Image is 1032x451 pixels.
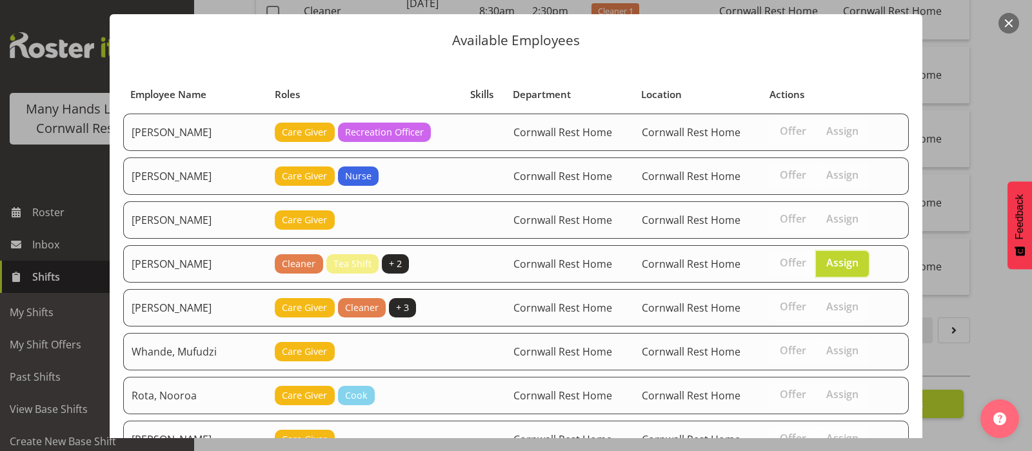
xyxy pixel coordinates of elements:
span: Care Giver [282,213,327,227]
span: Cornwall Rest Home [513,345,612,359]
td: [PERSON_NAME] [123,245,267,283]
td: Whande, Mufudzi [123,333,267,370]
span: Offer [780,344,806,357]
span: Offer [780,168,806,181]
span: Cornwall Rest Home [642,169,740,183]
span: Assign [826,388,858,401]
span: Assign [826,432,858,445]
span: Offer [780,212,806,225]
span: Feedback [1014,194,1026,239]
td: [PERSON_NAME] [123,157,267,195]
div: Department [513,87,626,102]
div: Actions [769,87,884,102]
span: Care Giver [282,345,327,359]
td: [PERSON_NAME] [123,114,267,151]
div: Roles [275,87,456,102]
span: Offer [780,388,806,401]
span: Assign [826,125,858,137]
td: [PERSON_NAME] [123,289,267,326]
span: Assign [826,300,858,313]
span: Cornwall Rest Home [642,345,740,359]
span: Care Giver [282,432,327,446]
span: Assign [826,212,858,225]
span: Cornwall Rest Home [642,432,740,446]
span: Assign [826,256,858,269]
span: + 2 [389,257,402,271]
span: Cornwall Rest Home [642,257,740,271]
div: Skills [470,87,498,102]
img: help-xxl-2.png [993,412,1006,425]
span: Assign [826,344,858,357]
span: Cleaner [345,301,379,315]
div: Employee Name [130,87,260,102]
p: Available Employees [123,34,909,47]
span: Cornwall Rest Home [513,213,612,227]
span: Cornwall Rest Home [642,213,740,227]
span: Offer [780,256,806,269]
span: Cook [345,388,368,403]
span: Care Giver [282,388,327,403]
span: Care Giver [282,169,327,183]
td: [PERSON_NAME] [123,201,267,239]
div: Location [641,87,755,102]
span: Care Giver [282,301,327,315]
span: Tea Shift [333,257,372,271]
span: Cornwall Rest Home [513,388,612,403]
span: Cornwall Rest Home [513,432,612,446]
span: Recreation Officer [345,125,424,139]
span: Nurse [345,169,372,183]
td: Rota, Nooroa [123,377,267,414]
span: Cornwall Rest Home [642,301,740,315]
span: Care Giver [282,125,327,139]
span: Cornwall Rest Home [513,125,612,139]
span: Offer [780,300,806,313]
span: Cleaner [282,257,315,271]
span: Assign [826,168,858,181]
span: Cornwall Rest Home [513,169,612,183]
span: Cornwall Rest Home [642,125,740,139]
span: Cornwall Rest Home [513,301,612,315]
span: Offer [780,432,806,445]
span: Cornwall Rest Home [642,388,740,403]
button: Feedback - Show survey [1007,181,1032,269]
span: + 3 [396,301,409,315]
span: Offer [780,125,806,137]
span: Cornwall Rest Home [513,257,612,271]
